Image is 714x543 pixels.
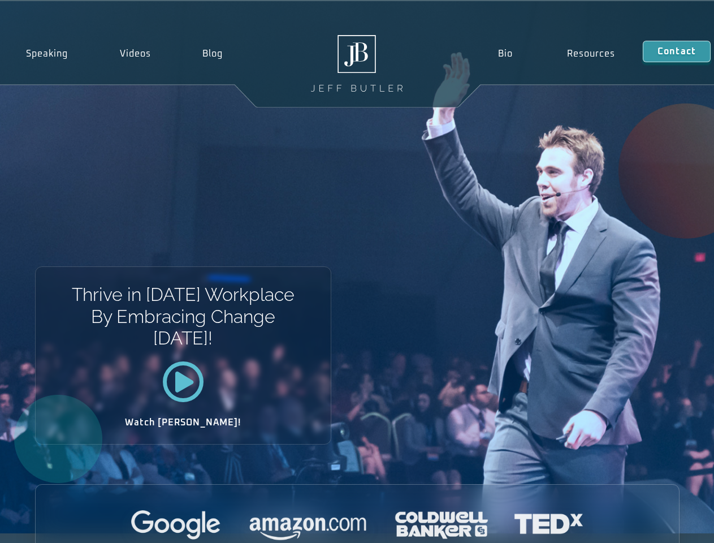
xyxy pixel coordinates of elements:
nav: Menu [470,41,642,67]
span: Contact [657,47,696,56]
h1: Thrive in [DATE] Workplace By Embracing Change [DATE]! [71,284,295,349]
a: Bio [470,41,540,67]
a: Videos [94,41,177,67]
a: Contact [643,41,711,62]
h2: Watch [PERSON_NAME]! [75,418,291,427]
a: Resources [540,41,643,67]
a: Blog [176,41,249,67]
